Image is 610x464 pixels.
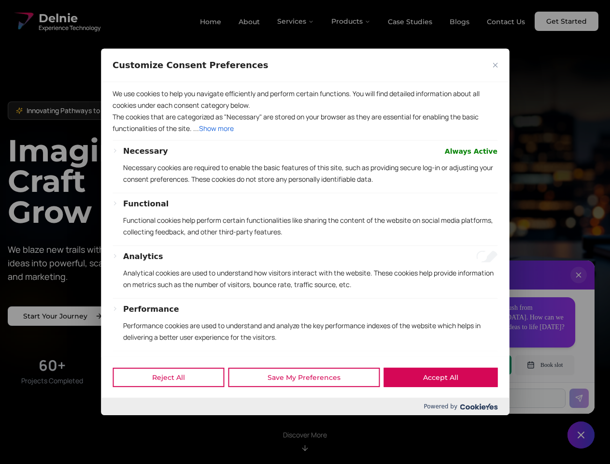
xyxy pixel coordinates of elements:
[123,198,169,210] button: Functional
[113,111,497,134] p: The cookies that are categorized as "Necessary" are stored on your browser as they are essential ...
[445,145,497,157] span: Always Active
[113,368,224,387] button: Reject All
[123,267,497,290] p: Analytical cookies are used to understand how visitors interact with the website. These cookies h...
[123,215,497,238] p: Functional cookies help perform certain functionalities like sharing the content of the website o...
[460,404,497,410] img: Cookieyes logo
[123,320,497,343] p: Performance cookies are used to understand and analyze the key performance indexes of the website...
[199,123,234,134] button: Show more
[476,251,497,262] input: Enable Analytics
[123,162,497,185] p: Necessary cookies are required to enable the basic features of this site, such as providing secur...
[493,63,497,68] img: Close
[123,304,179,315] button: Performance
[101,398,509,415] div: Powered by
[113,88,497,111] p: We use cookies to help you navigate efficiently and perform certain functions. You will find deta...
[123,251,163,262] button: Analytics
[113,59,268,71] span: Customize Consent Preferences
[383,368,497,387] button: Accept All
[123,145,168,157] button: Necessary
[228,368,380,387] button: Save My Preferences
